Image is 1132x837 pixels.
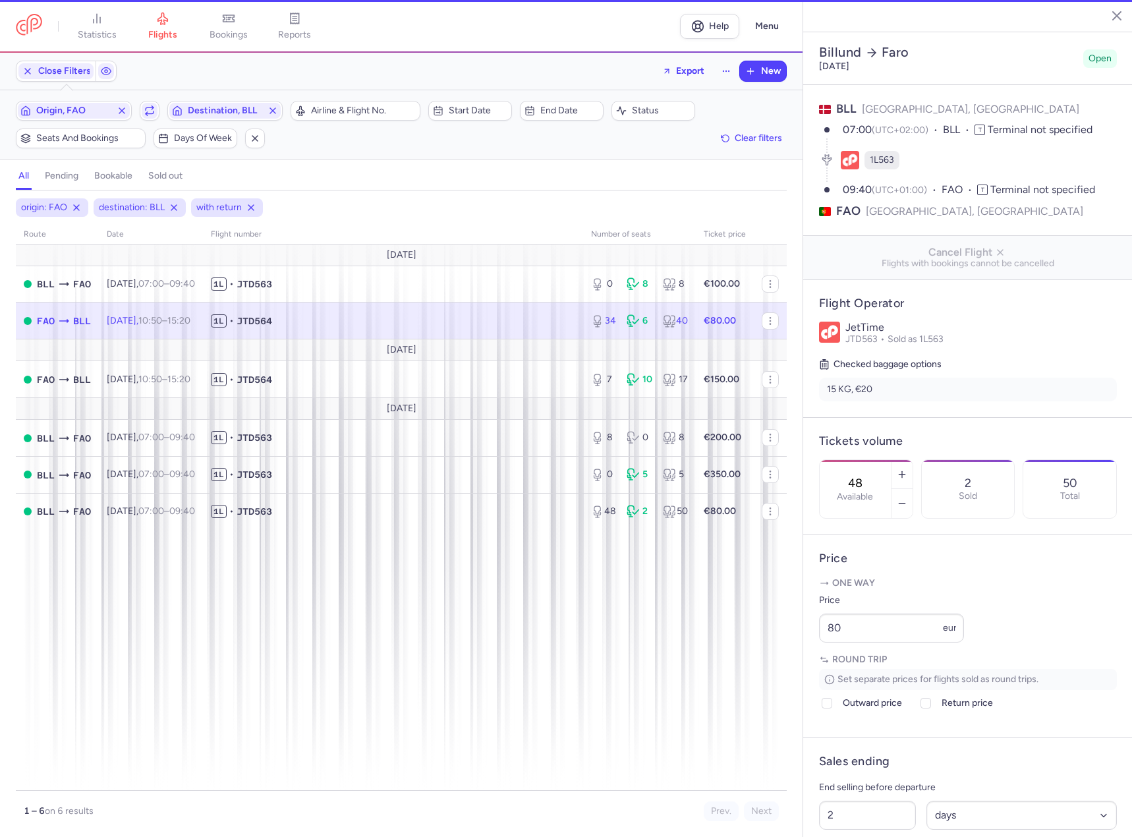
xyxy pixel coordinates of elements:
[428,101,512,121] button: Start date
[154,129,237,148] button: Days of week
[819,653,1117,666] p: Round trip
[583,225,696,245] th: number of seats
[843,123,872,136] time: 07:00
[627,431,652,444] div: 0
[870,154,894,167] span: 1L563
[819,754,890,769] h4: Sales ending
[540,105,599,116] span: End date
[888,333,944,345] span: Sold as 1L563
[663,373,688,386] div: 17
[45,170,78,182] h4: pending
[138,315,162,326] time: 10:50
[1060,491,1080,502] p: Total
[591,468,616,481] div: 0
[819,378,1117,401] li: 15 KG, €20
[627,277,652,291] div: 8
[37,372,55,387] span: FAO
[211,314,227,328] span: 1L
[36,133,141,144] span: Seats and bookings
[16,101,132,121] button: Origin, FAO
[819,669,1117,690] p: Set separate prices for flights sold as round trips.
[959,491,977,502] p: Sold
[94,170,132,182] h4: bookable
[611,101,695,121] button: Status
[169,469,195,480] time: 09:40
[138,432,195,443] span: –
[836,203,861,219] span: FAO
[211,468,227,481] span: 1L
[704,374,739,385] strong: €150.00
[449,105,507,116] span: Start date
[977,185,988,195] span: T
[99,201,165,214] span: destination: BLL
[704,432,741,443] strong: €200.00
[169,505,195,517] time: 09:40
[819,551,1117,566] h4: Price
[942,183,977,198] span: FAO
[211,373,227,386] span: 1L
[237,505,272,518] span: JTD563
[819,296,1117,311] h4: Flight Operator
[148,170,183,182] h4: sold out
[845,333,888,345] span: JTD563
[167,101,283,121] button: Destination, BLL
[942,695,993,711] span: Return price
[747,14,787,39] button: Menu
[107,505,195,517] span: [DATE],
[174,133,233,144] span: Days of week
[138,278,195,289] span: –
[841,151,859,169] figure: 1L airline logo
[38,66,91,76] span: Close Filters
[704,469,741,480] strong: €350.00
[704,505,736,517] strong: €80.00
[311,105,416,116] span: Airline & Flight No.
[663,314,688,328] div: 40
[211,277,227,291] span: 1L
[229,373,234,386] span: •
[819,434,1117,449] h4: Tickets volume
[843,695,902,711] span: Outward price
[709,21,729,31] span: Help
[872,125,928,136] span: (UTC+02:00)
[591,373,616,386] div: 7
[1089,52,1112,65] span: Open
[814,258,1122,269] span: Flights with bookings cannot be cancelled
[37,431,55,446] span: BLL
[704,315,736,326] strong: €80.00
[291,101,420,121] button: Airline & Flight No.
[107,374,190,385] span: [DATE],
[237,277,272,291] span: JTD563
[627,468,652,481] div: 5
[16,129,146,148] button: Seats and bookings
[814,246,1122,258] span: Cancel Flight
[203,225,583,245] th: Flight number
[73,314,91,328] span: BLL
[237,468,272,481] span: JTD563
[21,201,67,214] span: origin: FAO
[988,123,1092,136] span: Terminal not specified
[73,431,91,446] span: FAO
[943,123,975,138] span: BLL
[138,374,162,385] time: 10:50
[107,278,195,289] span: [DATE],
[822,698,832,708] input: Outward price
[761,66,781,76] span: New
[37,504,55,519] span: BLL
[36,105,111,116] span: Origin, FAO
[138,432,164,443] time: 07:00
[138,374,190,385] span: –
[138,315,190,326] span: –
[169,432,195,443] time: 09:40
[196,201,242,214] span: with return
[627,314,652,328] div: 6
[73,372,91,387] span: BLL
[663,505,688,518] div: 50
[16,61,96,81] button: Close Filters
[138,505,164,517] time: 07:00
[229,314,234,328] span: •
[229,431,234,444] span: •
[591,277,616,291] div: 0
[845,322,1117,333] p: JetTime
[819,61,849,72] time: [DATE]
[237,373,272,386] span: JTD564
